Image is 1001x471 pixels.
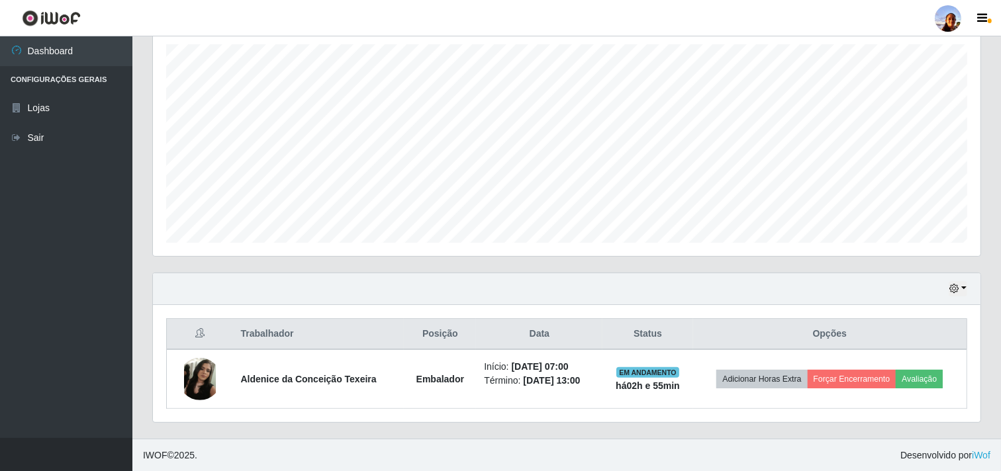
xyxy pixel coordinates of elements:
button: Adicionar Horas Extra [716,370,807,388]
img: CoreUI Logo [22,10,81,26]
th: Status [602,319,692,350]
th: Trabalhador [232,319,404,350]
strong: há 02 h e 55 min [616,380,680,391]
span: EM ANDAMENTO [616,367,679,378]
th: Posição [404,319,476,350]
th: Data [476,319,602,350]
th: Opções [693,319,967,350]
img: 1744494663000.jpeg [179,358,221,400]
span: Desenvolvido por [900,449,990,462]
strong: Aldenice da Conceição Texeira [240,374,376,384]
span: © 2025 . [143,449,197,462]
button: Avaliação [896,370,943,388]
span: IWOF [143,450,167,460]
time: [DATE] 07:00 [512,361,569,372]
li: Término: [484,374,595,388]
strong: Embalador [416,374,464,384]
a: iWof [972,450,990,460]
button: Forçar Encerramento [808,370,896,388]
li: Início: [484,360,595,374]
time: [DATE] 13:00 [523,375,580,386]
